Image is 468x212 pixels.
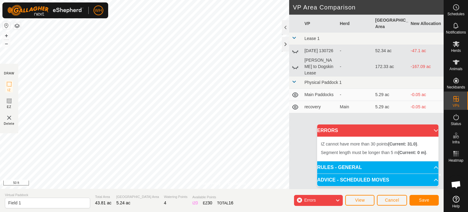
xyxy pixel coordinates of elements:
td: [PERSON_NAME] to Dogskin Lease [302,57,337,77]
th: Herd [337,15,373,33]
th: [GEOGRAPHIC_DATA] Area [373,15,408,33]
span: Heatmap [448,159,463,162]
th: New Allocation [408,15,444,33]
td: 172.33 ac [373,57,408,77]
a: Help [444,193,468,210]
span: Physical Paddock 1 [304,80,342,85]
div: EZ [203,200,212,206]
span: 43.81 ac [95,200,112,205]
span: Errors [304,198,316,203]
span: Save [419,198,429,203]
td: Main Paddocks [302,89,337,101]
td: -0.05 ac [408,101,444,113]
span: Infra [452,140,459,144]
td: -167.09 ac [408,57,444,77]
p-accordion-header: ADVICE - SCHEDULED MOVES [317,174,438,186]
img: VP [5,114,13,121]
div: DRAW [4,71,14,76]
span: 30 [207,200,212,205]
span: View [355,198,365,203]
a: Privacy Policy [198,181,221,186]
td: 5.29 ac [373,101,408,113]
div: IZ [192,200,198,206]
button: Reset Map [3,22,10,29]
button: Map Layers [13,22,21,30]
span: 4 [164,200,166,205]
span: Notifications [446,31,466,34]
td: [DATE] 130726 [302,45,337,57]
td: -0.05 ac [408,89,444,101]
span: VPs [452,104,459,107]
span: Help [452,204,460,208]
span: Lease 1 [304,36,320,41]
div: - [340,63,370,70]
span: Virtual Paddock [5,192,90,198]
div: Open chat [447,175,465,194]
td: 52.34 ac [373,45,408,57]
span: Total Area [95,194,112,199]
td: 5.29 ac [373,89,408,101]
span: Status [451,122,461,126]
span: 5.24 ac [116,200,130,205]
span: Watering Points [164,194,187,199]
div: TOTAL [217,200,233,206]
div: - [340,48,370,54]
span: EZ [7,105,12,109]
button: Cancel [377,195,407,206]
div: Main [340,104,370,110]
span: IZ cannot have more than 30 points . [321,142,418,146]
button: View [345,195,374,206]
span: 0 [196,200,198,205]
p-accordion-header: ERRORS [317,124,438,137]
th: VP [302,15,337,33]
span: [GEOGRAPHIC_DATA] Area [116,194,159,199]
span: WH [95,7,102,14]
span: 16 [229,200,233,205]
img: Gallagher Logo [7,5,83,16]
p-accordion-content: ERRORS [317,137,438,161]
span: Available Points [192,195,233,200]
p-accordion-header: RULES - GENERAL [317,161,438,174]
span: Delete [4,121,15,126]
span: RULES - GENERAL [317,165,362,170]
span: ERRORS [317,128,338,133]
a: Contact Us [228,181,246,186]
b: (Current: 0 m) [398,150,426,155]
span: Schedules [447,12,464,16]
button: Save [409,195,439,206]
span: Animals [449,67,463,71]
td: -47.1 ac [408,45,444,57]
button: + [3,32,10,39]
span: Herds [451,49,461,52]
span: IZ [8,88,11,92]
span: Segment length must be longer than 5 m . [321,150,427,155]
b: (Current: 31.0) [388,142,417,146]
span: Cancel [385,198,399,203]
div: - [340,92,370,98]
span: ADVICE - SCHEDULED MOVES [317,178,389,182]
td: recovery [302,101,337,113]
h2: VP Area Comparison [293,4,444,11]
span: Neckbands [447,85,465,89]
button: – [3,40,10,47]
